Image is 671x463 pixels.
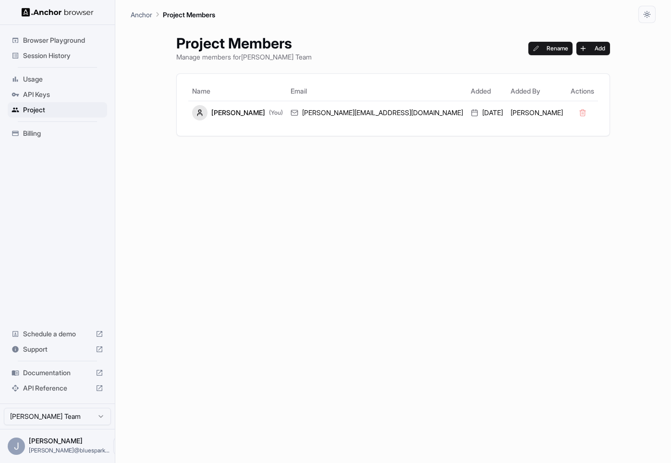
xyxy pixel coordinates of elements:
[507,101,567,124] td: [PERSON_NAME]
[467,82,507,101] th: Added
[176,35,312,52] h1: Project Members
[131,10,152,20] p: Anchor
[8,48,107,63] div: Session History
[23,329,92,339] span: Schedule a demo
[8,71,107,87] div: Usage
[8,326,107,342] div: Schedule a demo
[23,105,103,115] span: Project
[8,380,107,396] div: API Reference
[23,74,103,84] span: Usage
[576,42,610,55] button: Add
[8,102,107,118] div: Project
[23,129,103,138] span: Billing
[22,8,94,17] img: Anchor Logo
[8,438,25,455] div: J
[188,82,287,101] th: Name
[23,383,92,393] span: API Reference
[23,90,103,99] span: API Keys
[113,438,131,455] button: Open menu
[23,36,103,45] span: Browser Playground
[507,82,567,101] th: Added By
[192,105,283,120] div: [PERSON_NAME]
[29,447,110,454] span: john@bluespark.co.nz
[131,9,215,20] nav: breadcrumb
[8,365,107,380] div: Documentation
[23,368,92,378] span: Documentation
[8,342,107,357] div: Support
[567,82,598,101] th: Actions
[163,10,215,20] p: Project Members
[471,108,503,118] div: [DATE]
[528,42,573,55] button: Rename
[23,344,92,354] span: Support
[23,51,103,60] span: Session History
[8,87,107,102] div: API Keys
[269,109,283,117] span: (You)
[29,437,83,445] span: John Ballinger
[287,82,467,101] th: Email
[8,126,107,141] div: Billing
[176,52,312,62] p: Manage members for [PERSON_NAME] Team
[291,108,463,118] div: [PERSON_NAME][EMAIL_ADDRESS][DOMAIN_NAME]
[8,33,107,48] div: Browser Playground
